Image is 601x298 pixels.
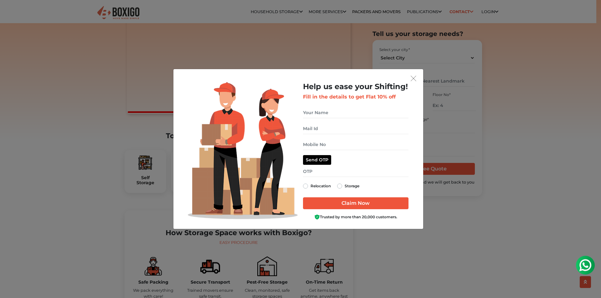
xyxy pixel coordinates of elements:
input: Mail Id [303,123,408,134]
h2: Help us ease your Shifting! [303,82,408,91]
label: Relocation [311,182,331,190]
img: exit [411,76,416,81]
button: Send OTP [303,155,331,165]
input: Mobile No [303,139,408,150]
label: Storage [345,182,359,190]
input: Claim Now [303,197,408,209]
img: whatsapp-icon.svg [6,6,19,19]
input: OTP [303,166,408,177]
img: Lead Welcome Image [188,82,298,219]
h3: Fill in the details to get Flat 10% off [303,94,408,100]
img: Boxigo Customer Shield [314,214,320,220]
input: Your Name [303,107,408,118]
div: Trusted by more than 20,000 customers. [303,214,408,220]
